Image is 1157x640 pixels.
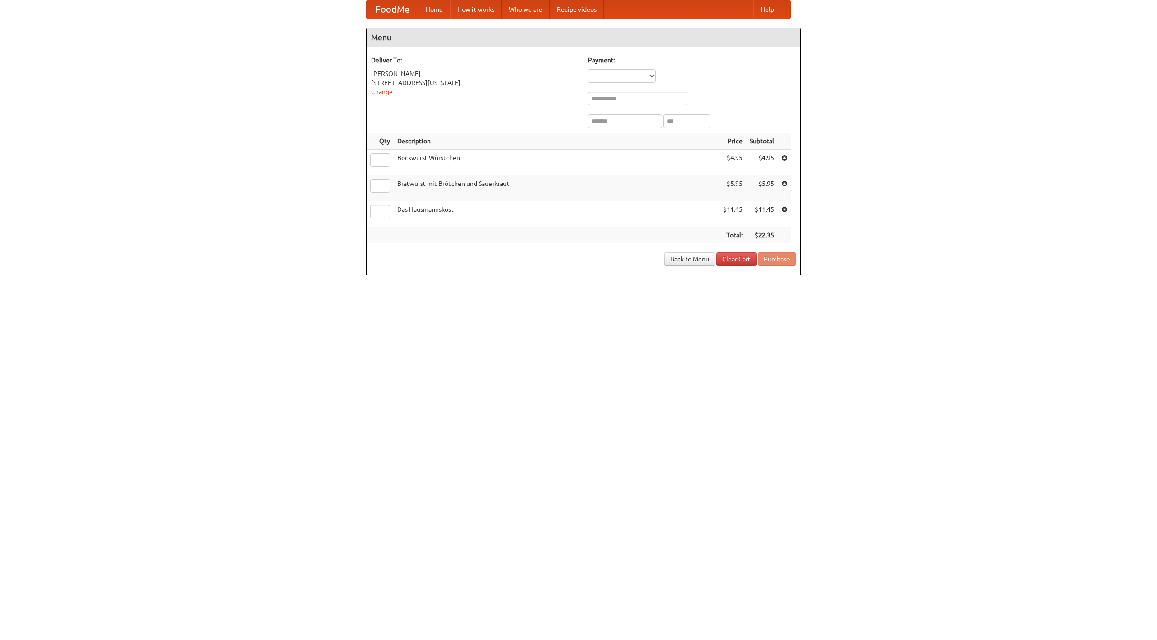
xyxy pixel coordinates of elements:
[394,150,720,175] td: Bockwurst Würstchen
[371,56,579,65] h5: Deliver To:
[746,150,778,175] td: $4.95
[419,0,450,19] a: Home
[394,175,720,201] td: Bratwurst mit Brötchen und Sauerkraut
[746,175,778,201] td: $5.95
[367,28,800,47] h4: Menu
[720,133,746,150] th: Price
[371,78,579,87] div: [STREET_ADDRESS][US_STATE]
[664,252,715,266] a: Back to Menu
[367,133,394,150] th: Qty
[746,133,778,150] th: Subtotal
[720,175,746,201] td: $5.95
[720,201,746,227] td: $11.45
[758,252,796,266] button: Purchase
[502,0,550,19] a: Who we are
[394,133,720,150] th: Description
[720,150,746,175] td: $4.95
[450,0,502,19] a: How it works
[720,227,746,244] th: Total:
[550,0,604,19] a: Recipe videos
[394,201,720,227] td: Das Hausmannskost
[746,227,778,244] th: $22.35
[371,88,393,95] a: Change
[588,56,796,65] h5: Payment:
[746,201,778,227] td: $11.45
[753,0,781,19] a: Help
[716,252,757,266] a: Clear Cart
[371,69,579,78] div: [PERSON_NAME]
[367,0,419,19] a: FoodMe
